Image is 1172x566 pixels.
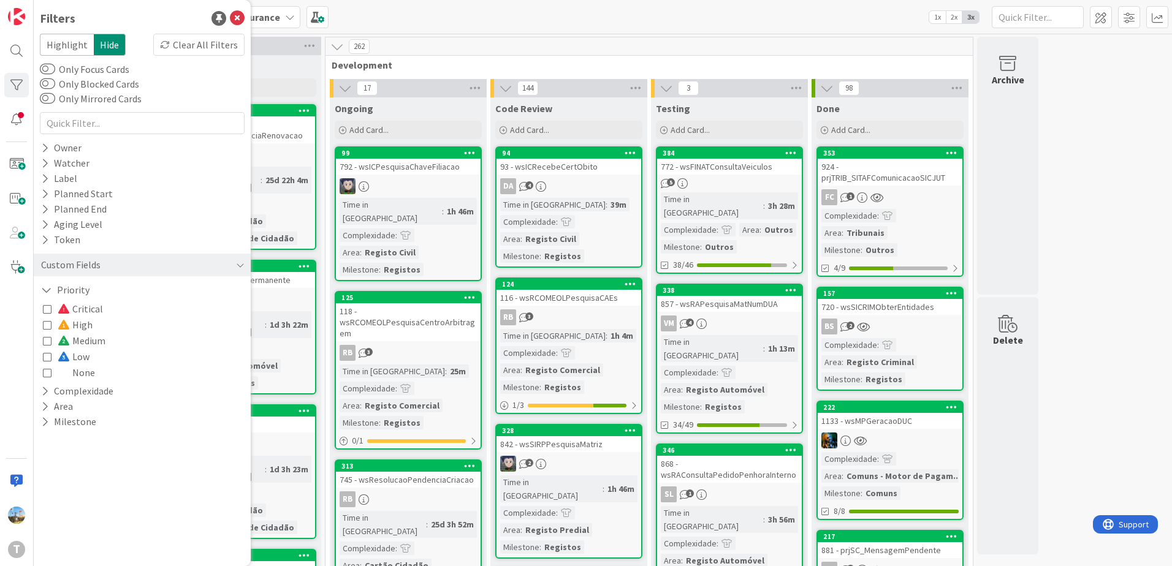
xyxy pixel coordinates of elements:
div: Registos [862,372,905,386]
span: : [395,382,397,395]
div: Registos [541,540,584,554]
label: Only Mirrored Cards [40,91,142,106]
div: 99 [336,148,481,159]
span: : [763,513,765,526]
div: Milestone [500,540,539,554]
div: Area [500,232,520,246]
div: DA [497,178,641,194]
div: 9493 - wsICRecebeCertObito [497,148,641,175]
div: DA [500,178,516,194]
button: Only Focus Cards [40,63,55,75]
span: : [265,462,267,476]
div: Registos [541,249,584,263]
span: 4 [686,319,694,326]
div: 217 [818,531,962,542]
div: 792 - wsICPesquisaChaveFiliacao [336,159,481,175]
div: RB [340,345,356,361]
span: : [442,205,444,218]
button: Milestone [40,414,97,429]
span: : [395,228,397,242]
div: 2221133 - wsMPGeracaoDUC [818,402,962,429]
span: 8/8 [834,505,845,518]
div: 384772 - wsFINATConsultaVeiculos [657,148,802,175]
div: Complexidade [661,223,717,236]
div: Custom Fields [40,257,102,273]
span: None [58,364,95,380]
div: Clear All Filters [153,34,245,56]
div: 124 [497,279,641,290]
span: 98 [839,81,859,96]
div: 1133 - wsMPGeracaoDUC [818,413,962,429]
div: 353 [823,149,962,157]
span: : [763,342,765,355]
div: Registos [541,380,584,394]
div: 745 - wsResolucaoPendenciaCriacao [336,472,481,488]
div: Complexidade [500,506,556,519]
span: 1x [929,11,946,23]
div: Time in [GEOGRAPHIC_DATA] [500,198,606,211]
div: 0/1 [336,433,481,448]
span: 4 [525,181,533,189]
span: Done [816,102,840,115]
div: FC [818,189,962,205]
div: 39m [607,198,630,211]
div: BS [818,319,962,334]
div: VM [657,315,802,331]
span: : [861,243,862,257]
div: Registos [702,400,745,413]
div: 313 [336,461,481,472]
div: Owner [40,140,83,156]
div: Token [40,232,82,247]
div: Filters [40,9,75,28]
div: SL [657,486,802,502]
button: None [43,364,95,380]
span: 2x [946,11,962,23]
div: Milestone [500,249,539,263]
label: Only Focus Cards [40,62,129,77]
span: : [539,540,541,554]
a: 338857 - wsRAPesquisaMatNumDUAVMTime in [GEOGRAPHIC_DATA]:1h 13mComplexidade:Area:Registo Automóv... [656,284,803,434]
div: Area [739,223,759,236]
span: 0 / 1 [352,434,363,447]
button: Complexidade [40,383,115,399]
span: Add Card... [510,124,549,135]
span: : [539,249,541,263]
img: LS [500,456,516,472]
div: Complexidade [340,541,395,555]
div: Planned End [40,202,108,217]
img: Visit kanbanzone.com [8,8,25,25]
div: Label [40,171,78,186]
div: Time in [GEOGRAPHIC_DATA] [661,506,763,533]
span: : [261,173,262,187]
img: JC [821,432,837,448]
div: 772 - wsFINATConsultaVeiculos [657,159,802,175]
div: 124116 - wsRCOMEOLPesquisaCAEs [497,279,641,306]
span: Critical [58,301,103,317]
span: 5 [667,178,675,186]
div: 157 [823,289,962,298]
div: RB [336,491,481,507]
div: 338857 - wsRAPesquisaMatNumDUA [657,285,802,312]
div: Time in [GEOGRAPHIC_DATA] [340,364,445,378]
div: Registo Criminal [843,355,917,369]
div: Area [661,383,681,396]
div: Watcher [40,156,91,171]
span: 38/46 [673,258,693,271]
div: Comuns [862,486,900,500]
div: 353924 - prjTRIB_SITAFComunicacaoSICJUT [818,148,962,186]
div: 313 [341,462,481,470]
a: 353924 - prjTRIB_SITAFComunicacaoSICJUTFCComplexidade:Area:TribunaisMilestone:Outros4/9 [816,146,964,277]
span: : [379,263,381,276]
div: 1d 3h 23m [267,462,311,476]
div: 842 - wsSIRPPesquisaMatriz [497,436,641,452]
div: Time in [GEOGRAPHIC_DATA] [500,329,606,342]
div: Complexidade [500,215,556,228]
div: 116 - wsRCOMEOLPesquisaCAEs [497,290,641,306]
span: : [426,518,428,531]
div: 222 [823,403,962,412]
div: 384 [657,148,802,159]
span: : [520,523,522,537]
div: 346868 - wsRAConsultaPedidoPenhoraInterno [657,445,802,483]
span: : [606,198,607,211]
span: Add Card... [349,124,389,135]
